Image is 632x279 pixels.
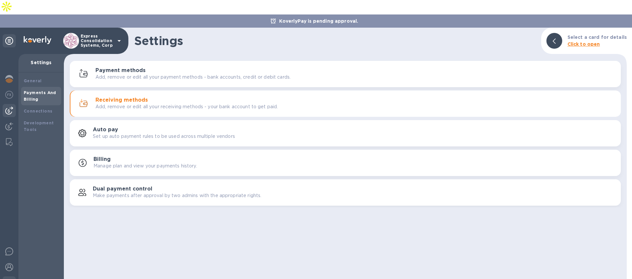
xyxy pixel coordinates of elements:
[24,78,42,83] b: General
[70,61,621,87] button: Payment methodsAdd, remove or edit all your payment methods - bank accounts, credit or debit cards.
[24,36,51,44] img: Logo
[70,179,621,206] button: Dual payment controlMake payments after approval by two admins with the appropriate rights.
[567,35,627,40] b: Select a card for details
[93,186,152,192] h3: Dual payment control
[81,34,114,48] p: Express Consolidation Systems, Corp
[95,67,145,74] h3: Payment methods
[70,150,621,176] button: BillingManage plan and view your payments history.
[134,34,536,48] h1: Settings
[93,163,197,169] p: Manage plan and view your payments history.
[93,156,111,163] h3: Billing
[5,91,13,99] img: Foreign exchange
[93,192,261,199] p: Make payments after approval by two admins with the appropriate rights.
[24,59,59,66] p: Settings
[276,18,362,24] p: KoverlyPay is pending approval.
[24,90,56,102] b: Payments And Billing
[93,127,118,133] h3: Auto pay
[70,90,621,117] button: Receiving methodsAdd, remove or edit all your receiving methods - your bank account to get paid.
[567,41,600,47] b: Click to open
[93,133,235,140] p: Set up auto payment rules to be used across multiple vendors
[3,34,16,47] div: Unpin categories
[24,109,52,114] b: Connections
[70,120,621,146] button: Auto paySet up auto payment rules to be used across multiple vendors
[95,103,278,110] p: Add, remove or edit all your receiving methods - your bank account to get paid.
[95,97,148,103] h3: Receiving methods
[95,74,291,81] p: Add, remove or edit all your payment methods - bank accounts, credit or debit cards.
[24,120,54,132] b: Development Tools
